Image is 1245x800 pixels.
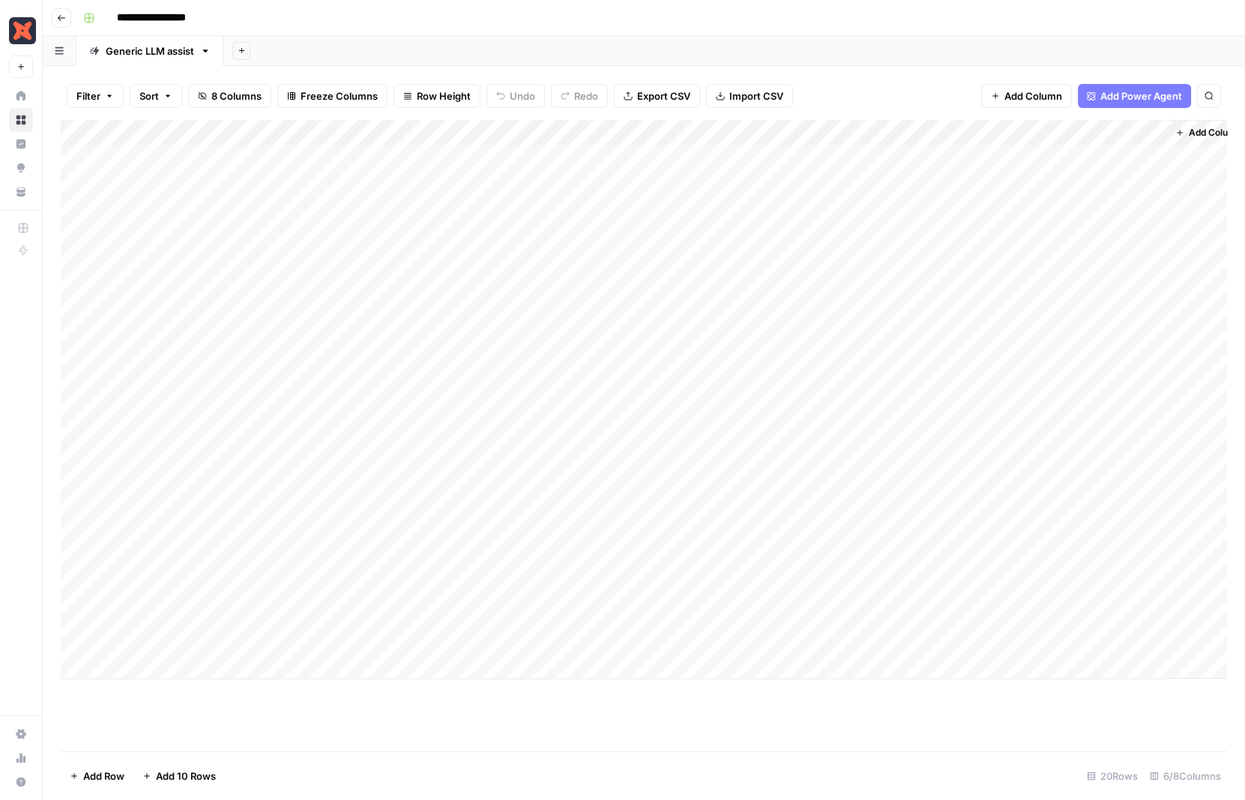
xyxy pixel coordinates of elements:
[9,132,33,156] a: Insights
[1100,88,1182,103] span: Add Power Agent
[1081,764,1144,788] div: 20 Rows
[301,88,378,103] span: Freeze Columns
[130,84,182,108] button: Sort
[76,36,223,66] a: Generic LLM assist
[510,88,535,103] span: Undo
[9,180,33,204] a: Your Data
[394,84,480,108] button: Row Height
[211,88,262,103] span: 8 Columns
[981,84,1072,108] button: Add Column
[9,770,33,794] button: Help + Support
[9,17,36,44] img: Marketing - dbt Labs Logo
[76,88,100,103] span: Filter
[1189,126,1241,139] span: Add Column
[277,84,388,108] button: Freeze Columns
[133,764,225,788] button: Add 10 Rows
[9,722,33,746] a: Settings
[1144,764,1227,788] div: 6/8 Columns
[417,88,471,103] span: Row Height
[614,84,700,108] button: Export CSV
[139,88,159,103] span: Sort
[486,84,545,108] button: Undo
[67,84,124,108] button: Filter
[9,84,33,108] a: Home
[9,12,33,49] button: Workspace: Marketing - dbt Labs
[9,746,33,770] a: Usage
[1004,88,1062,103] span: Add Column
[9,108,33,132] a: Browse
[61,764,133,788] button: Add Row
[637,88,690,103] span: Export CSV
[188,84,271,108] button: 8 Columns
[9,156,33,180] a: Opportunities
[729,88,783,103] span: Import CSV
[706,84,793,108] button: Import CSV
[106,43,194,58] div: Generic LLM assist
[156,769,216,784] span: Add 10 Rows
[1078,84,1191,108] button: Add Power Agent
[551,84,608,108] button: Redo
[83,769,124,784] span: Add Row
[574,88,598,103] span: Redo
